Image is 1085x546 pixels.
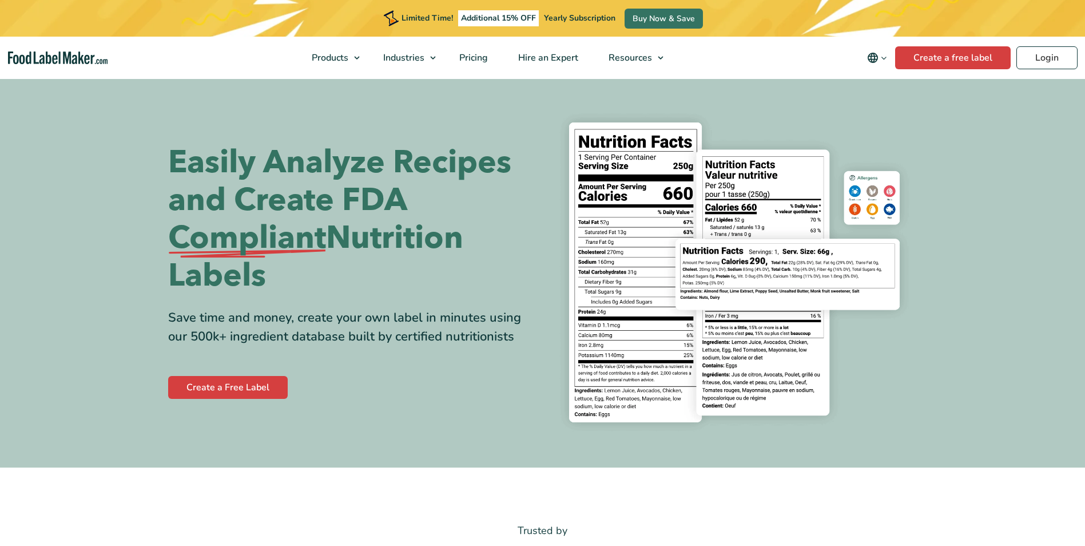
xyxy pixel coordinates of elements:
[503,37,591,79] a: Hire an Expert
[168,219,326,257] span: Compliant
[515,52,579,64] span: Hire an Expert
[1016,46,1078,69] a: Login
[402,13,453,23] span: Limited Time!
[859,46,895,69] button: Change language
[168,376,288,399] a: Create a Free Label
[168,144,534,295] h1: Easily Analyze Recipes and Create FDA Nutrition Labels
[625,9,703,29] a: Buy Now & Save
[168,308,534,346] div: Save time and money, create your own label in minutes using our 500k+ ingredient database built b...
[456,52,489,64] span: Pricing
[308,52,349,64] span: Products
[544,13,615,23] span: Yearly Subscription
[368,37,442,79] a: Industries
[605,52,653,64] span: Resources
[8,52,108,65] a: Food Label Maker homepage
[168,523,917,539] p: Trusted by
[297,37,365,79] a: Products
[444,37,500,79] a: Pricing
[895,46,1011,69] a: Create a free label
[458,10,539,26] span: Additional 15% OFF
[594,37,669,79] a: Resources
[380,52,426,64] span: Industries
